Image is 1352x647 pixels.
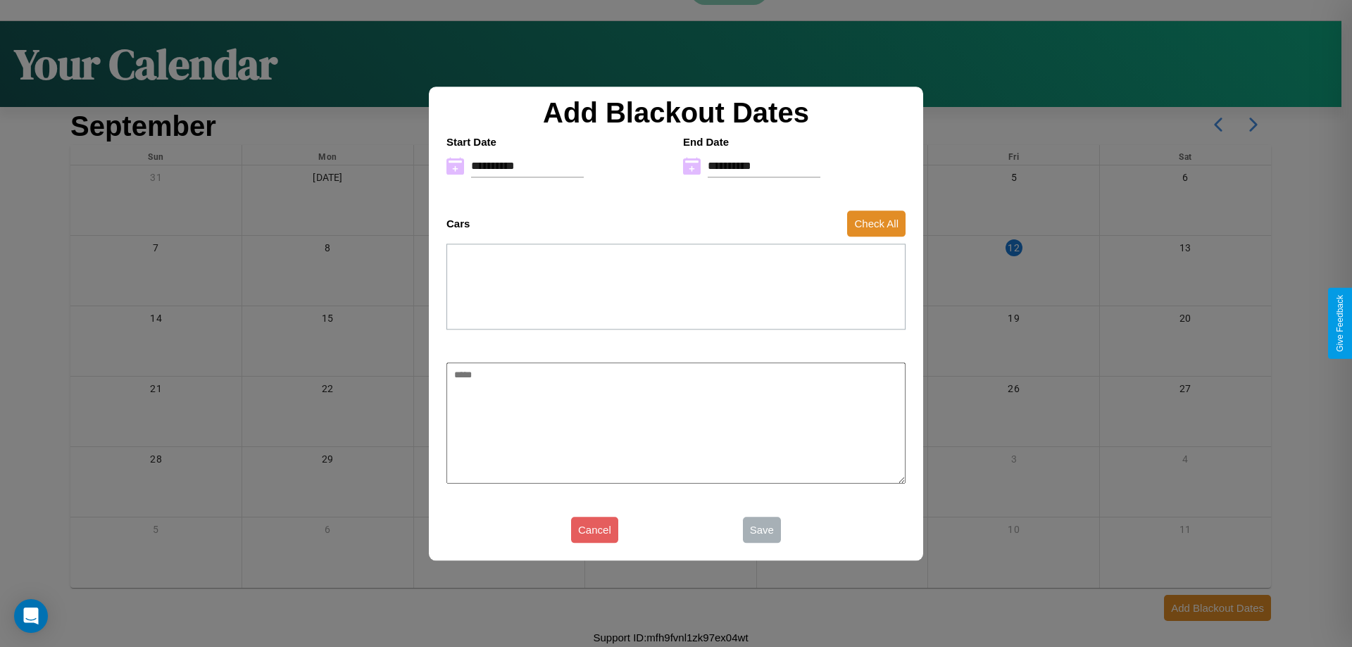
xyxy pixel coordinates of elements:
[14,599,48,633] div: Open Intercom Messenger
[1335,295,1345,352] div: Give Feedback
[446,136,669,148] h4: Start Date
[446,218,470,230] h4: Cars
[683,136,906,148] h4: End Date
[439,97,913,129] h2: Add Blackout Dates
[743,517,781,543] button: Save
[571,517,618,543] button: Cancel
[847,211,906,237] button: Check All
